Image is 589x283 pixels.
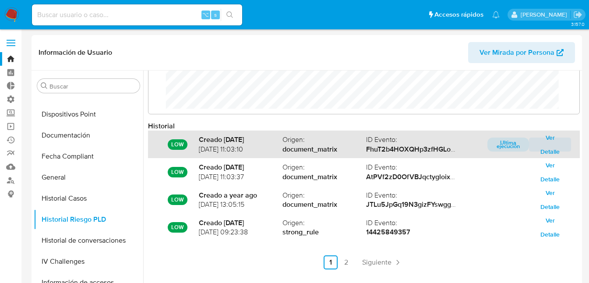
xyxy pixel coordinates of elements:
[529,138,571,152] button: Ver Detalle
[34,209,143,230] button: Historial Riesgo PLD
[214,11,217,19] span: s
[32,9,242,21] input: Buscar usuario o caso...
[199,218,282,228] strong: Creado [DATE]
[339,255,353,269] a: Ir a la página 2
[39,48,112,57] h1: Información de Usuario
[282,227,366,237] strong: strong_rule
[34,167,143,188] button: General
[148,121,175,131] strong: Historial
[366,218,462,228] span: ID Evento :
[480,42,554,63] span: Ver Mirada por Persona
[282,145,366,154] strong: document_matrix
[324,255,338,269] a: Ir a la página 1
[359,255,406,269] a: Siguiente
[168,195,187,205] p: LOW
[199,163,282,172] strong: Creado [DATE]
[199,145,282,154] span: [DATE] 11:03:10
[199,135,282,145] strong: Creado [DATE]
[487,138,529,152] p: Ultima ejecución
[366,227,410,237] strong: 14425849357
[282,135,366,145] span: Origen :
[168,222,187,233] p: LOW
[535,194,565,206] span: Ver Detalle
[529,220,571,234] button: Ver Detalle
[34,125,143,146] button: Documentación
[282,191,366,200] span: Origen :
[529,165,571,179] button: Ver Detalle
[282,218,366,228] span: Origen :
[199,191,282,200] strong: Creado a year ago
[282,200,366,209] strong: document_matrix
[535,138,565,151] span: Ver Detalle
[199,227,282,237] span: [DATE] 09:23:38
[492,11,500,18] a: Notificaciones
[168,139,187,150] p: LOW
[468,42,575,63] button: Ver Mirada por Persona
[282,172,366,182] strong: document_matrix
[521,11,570,19] p: julian.dari@mercadolibre.com
[362,259,391,266] span: Siguiente
[202,11,209,19] span: ⌥
[221,9,239,21] button: search-icon
[529,193,571,207] button: Ver Detalle
[34,230,143,251] button: Historial de conversaciones
[366,191,462,200] span: ID Evento :
[49,82,136,90] input: Buscar
[535,221,565,233] span: Ver Detalle
[434,10,483,19] span: Accesos rápidos
[148,255,580,269] nav: Paginación
[535,166,565,178] span: Ver Detalle
[168,167,187,177] p: LOW
[366,135,462,145] span: ID Evento :
[282,163,366,172] span: Origen :
[34,146,143,167] button: Fecha Compliant
[34,104,143,125] button: Dispositivos Point
[41,82,48,89] button: Buscar
[573,10,582,19] a: Salir
[199,172,282,182] span: [DATE] 11:03:37
[199,200,282,209] span: [DATE] 13:05:15
[34,251,143,272] button: IV Challenges
[34,188,143,209] button: Historial Casos
[366,163,462,172] span: ID Evento :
